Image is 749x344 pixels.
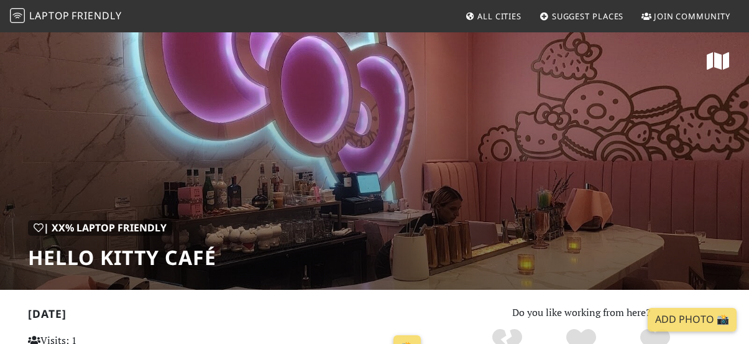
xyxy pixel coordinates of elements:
[10,6,122,27] a: LaptopFriendly LaptopFriendly
[477,11,522,22] span: All Cities
[10,8,25,23] img: LaptopFriendly
[648,308,737,332] a: Add Photo 📸
[460,5,526,27] a: All Cities
[552,11,624,22] span: Suggest Places
[28,307,426,325] h2: [DATE]
[28,220,172,236] div: | XX% Laptop Friendly
[636,5,735,27] a: Join Community
[535,5,629,27] a: Suggest Places
[441,305,722,321] p: Do you like working from here?
[71,9,121,22] span: Friendly
[654,11,730,22] span: Join Community
[28,246,216,269] h1: Hello Kitty Café
[29,9,70,22] span: Laptop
